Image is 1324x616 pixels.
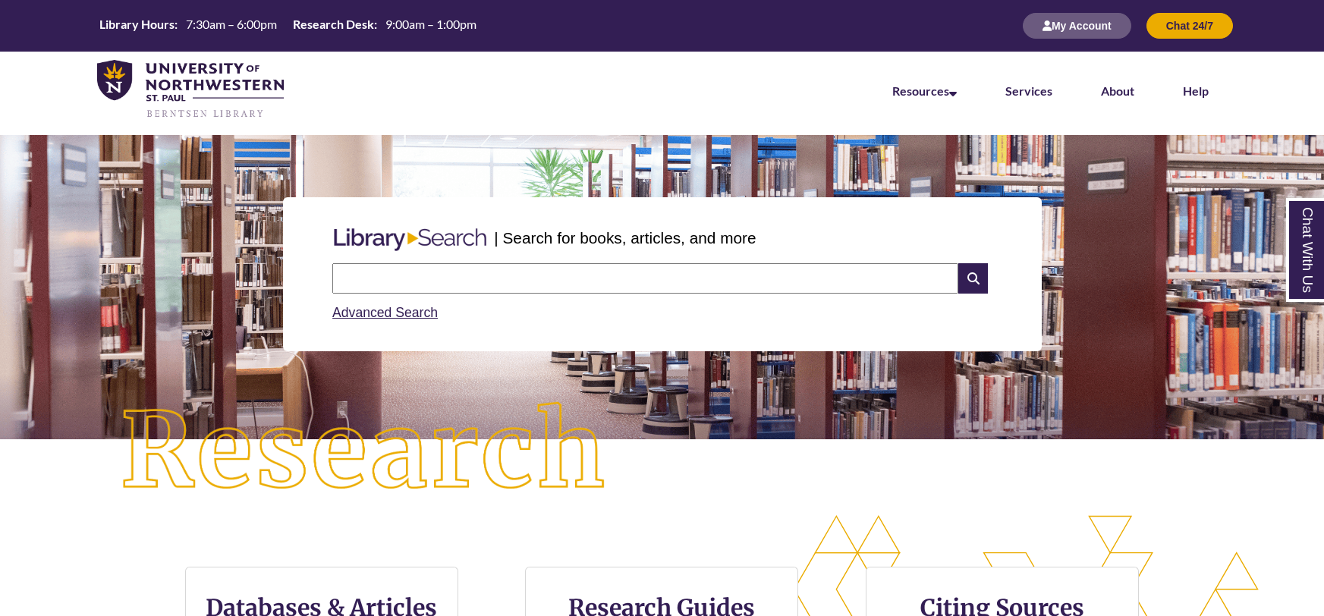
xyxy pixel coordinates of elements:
a: Advanced Search [332,305,438,320]
a: About [1101,83,1134,98]
button: My Account [1023,13,1131,39]
a: Services [1005,83,1052,98]
a: Back to Top [1263,273,1320,294]
img: UNWSP Library Logo [97,60,284,119]
img: Research [66,348,662,555]
i: Search [958,263,987,294]
table: Hours Today [93,16,483,35]
span: 9:00am – 1:00pm [385,17,476,31]
span: 7:30am – 6:00pm [186,17,277,31]
button: Chat 24/7 [1146,13,1233,39]
th: Library Hours: [93,16,180,33]
th: Research Desk: [287,16,379,33]
a: Resources [892,83,957,98]
a: My Account [1023,19,1131,32]
p: | Search for books, articles, and more [494,226,756,250]
a: Hours Today [93,16,483,36]
a: Help [1183,83,1209,98]
img: Libary Search [326,222,494,257]
a: Chat 24/7 [1146,19,1233,32]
